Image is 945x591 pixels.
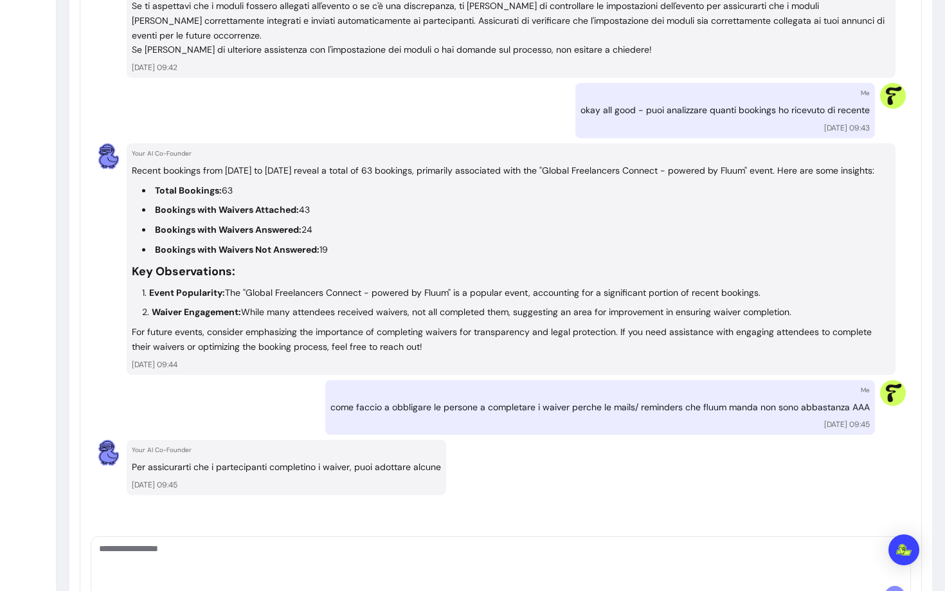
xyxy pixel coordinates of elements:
[142,183,890,198] li: 63
[888,534,919,565] div: Open Intercom Messenger
[152,306,241,318] strong: Waiver Engagement:
[96,143,122,169] img: AI Co-Founder avatar
[99,542,903,581] textarea: Ask me anything...
[132,359,890,370] p: [DATE] 09:44
[824,123,870,133] p: [DATE] 09:43
[580,103,870,118] p: okay all good - puoi analizzare quanti bookings ho ricevuto di recente
[96,440,122,466] img: AI Co-Founder avatar
[155,204,299,215] strong: Bookings with Waivers Attached:
[861,88,870,98] p: Me
[132,480,441,490] p: [DATE] 09:45
[142,305,890,320] li: While many attendees received waivers, not all completed them, suggesting an area for improvement...
[142,203,890,217] li: 43
[132,460,441,475] p: Per assicurarti che i partecipanti completino i waiver, puoi adottare alcune
[155,224,301,235] strong: Bookings with Waivers Answered:
[132,62,890,73] p: [DATE] 09:42
[132,262,890,280] h3: Key Observations:
[155,185,222,196] strong: Total Bookings:
[132,325,890,354] p: For future events, consider emphasizing the importance of completing waivers for transparency and...
[880,83,906,109] img: Provider image
[155,244,319,255] strong: Bookings with Waivers Not Answered:
[132,445,441,455] p: Your AI Co-Founder
[132,149,890,158] p: Your AI Co-Founder
[142,242,890,257] li: 19
[330,400,870,415] p: come faccio a obbligare le persone a completare i waiver perche le mails/ reminders che fluum man...
[880,380,906,406] img: Provider image
[824,419,870,430] p: [DATE] 09:45
[132,163,890,178] p: Recent bookings from [DATE] to [DATE] reveal a total of 63 bookings, primarily associated with th...
[132,42,890,57] p: Se [PERSON_NAME] di ulteriore assistenza con l'impostazione dei moduli o hai domande sul processo...
[149,287,225,298] strong: Event Popularity:
[142,223,890,237] li: 24
[142,286,890,300] li: The "Global Freelancers Connect - powered by Fluum" is a popular event, accounting for a signific...
[861,385,870,395] p: Me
